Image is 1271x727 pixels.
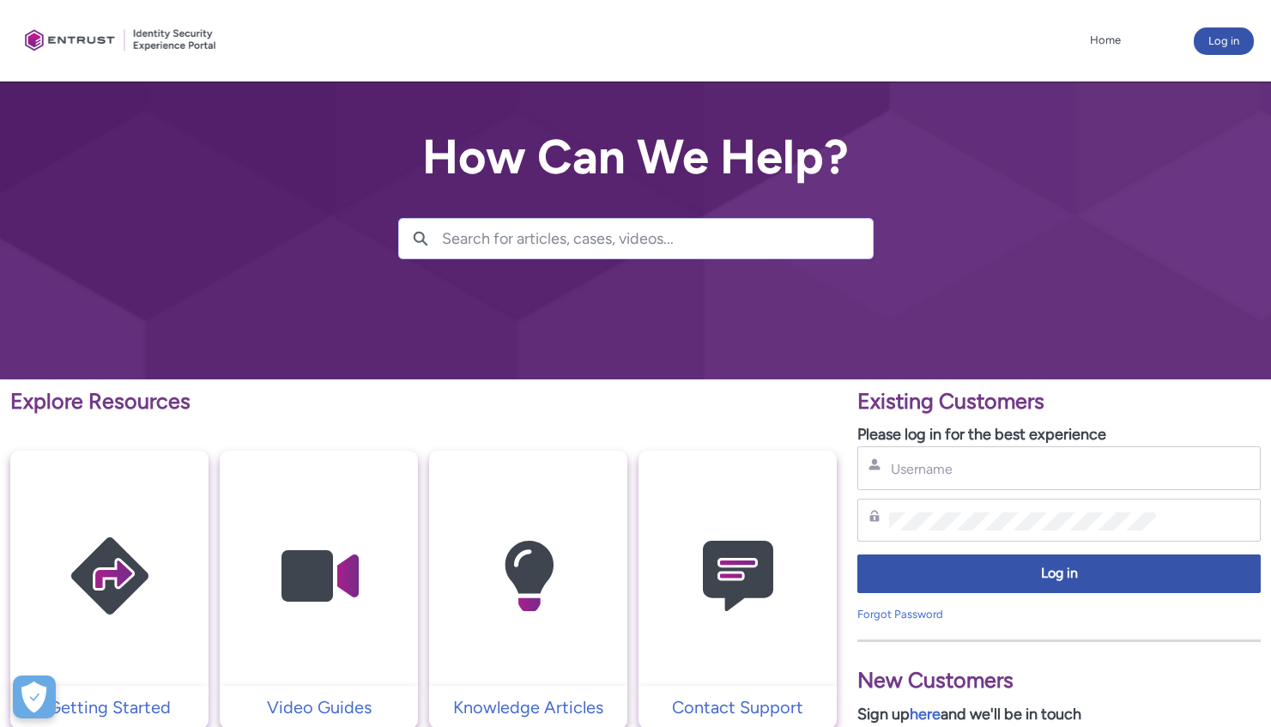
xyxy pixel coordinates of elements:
span: Log in [869,564,1250,584]
div: Cookie Preferences [13,676,56,718]
a: Getting Started [10,694,209,720]
button: Open Preferences [13,676,56,718]
img: Video Guides [238,484,401,669]
button: Search [399,219,442,258]
p: New Customers [857,664,1261,697]
p: Existing Customers [857,385,1261,418]
input: Username [889,460,1156,478]
a: Contact Support [639,694,837,720]
p: Sign up and we'll be in touch [857,703,1261,726]
img: Contact Support [657,484,820,669]
p: Please log in for the best experience [857,423,1261,446]
p: Explore Resources [10,385,837,418]
button: Log in [857,554,1261,593]
img: Getting Started [28,484,191,669]
img: Knowledge Articles [447,484,610,669]
p: Getting Started [19,694,200,720]
p: Contact Support [647,694,828,720]
button: Log in [1194,27,1254,55]
p: Knowledge Articles [438,694,619,720]
a: here [910,705,941,724]
input: Search for articles, cases, videos... [442,219,873,258]
h2: How Can We Help? [398,130,874,184]
a: Home [1086,27,1125,53]
a: Video Guides [220,694,418,720]
p: Video Guides [228,694,409,720]
a: Forgot Password [857,608,943,621]
a: Knowledge Articles [429,694,627,720]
